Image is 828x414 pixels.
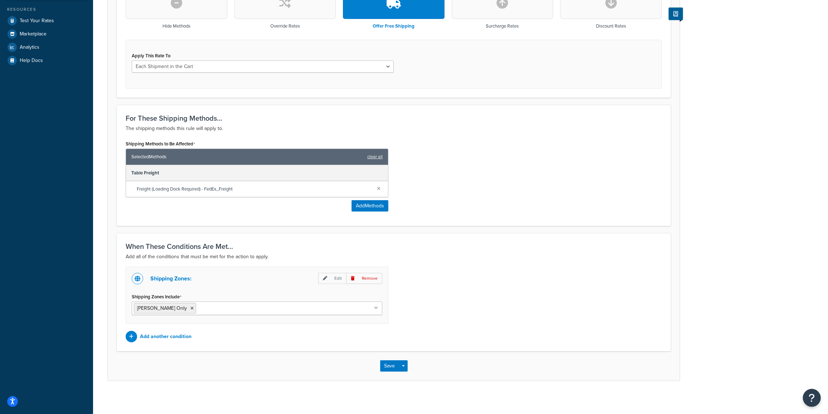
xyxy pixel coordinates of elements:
[20,18,54,24] span: Test Your Rates
[803,389,821,407] button: Open Resource Center
[5,41,88,54] a: Analytics
[20,31,47,37] span: Marketplace
[5,54,88,67] a: Help Docs
[132,294,181,300] label: Shipping Zones Include
[373,24,415,29] h3: Offer Free Shipping
[126,242,662,250] h3: When These Conditions Are Met...
[131,152,364,162] span: Selected Methods
[137,304,187,312] span: [PERSON_NAME] Only
[270,24,300,29] h3: Override Rates
[20,44,39,50] span: Analytics
[486,24,519,29] h3: Surcharge Rates
[137,184,371,194] span: Freight (Loading Dock Required) - FedEx_Freight
[352,200,388,212] button: AddMethods
[163,24,190,29] h3: Hide Methods
[669,8,683,20] button: Show Help Docs
[126,124,662,133] p: The shipping methods this rule will apply to.
[126,252,662,261] p: Add all of the conditions that must be met for the action to apply.
[126,165,388,181] div: Table Freight
[5,28,88,40] a: Marketplace
[367,152,383,162] a: clear all
[380,360,400,372] button: Save
[5,6,88,13] div: Resources
[132,53,170,58] label: Apply This Rate To
[126,114,662,122] h3: For These Shipping Methods...
[126,141,195,147] label: Shipping Methods to Be Affected
[5,14,88,27] a: Test Your Rates
[150,274,192,284] p: Shipping Zones:
[596,24,626,29] h3: Discount Rates
[140,332,192,342] p: Add another condition
[318,273,346,284] p: Edit
[346,273,382,284] p: Remove
[20,58,43,64] span: Help Docs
